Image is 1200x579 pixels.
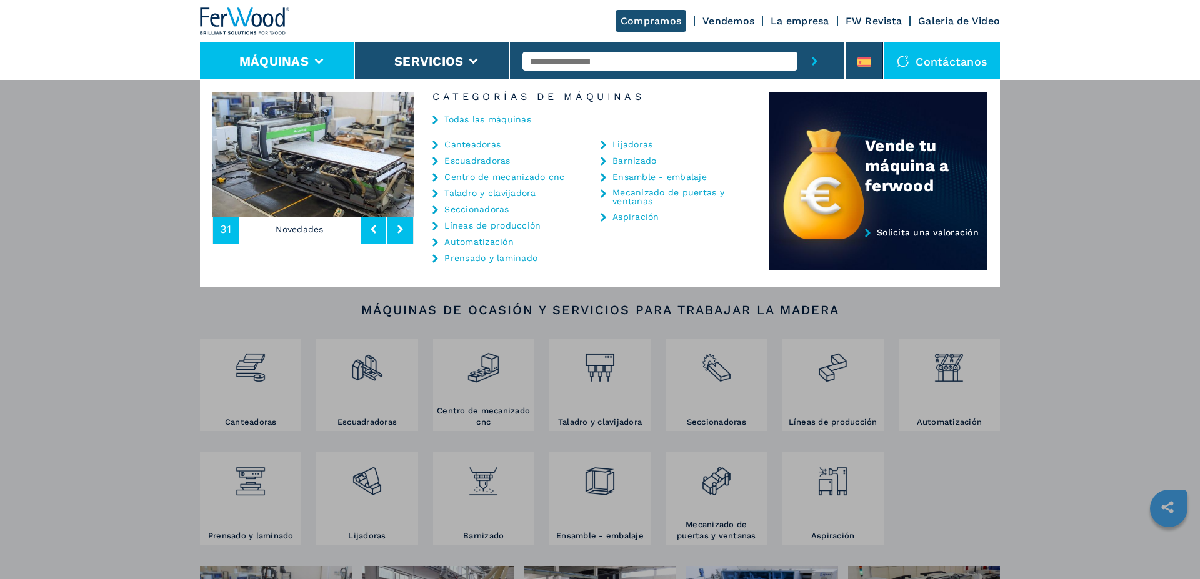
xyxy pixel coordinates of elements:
a: Lijadoras [612,140,652,149]
a: Todas las máquinas [444,115,531,124]
button: submit-button [797,42,832,80]
a: Centro de mecanizado cnc [444,172,564,181]
h6: Categorías de máquinas [414,92,769,102]
a: Líneas de producción [444,221,541,230]
a: Automatización [444,237,514,246]
a: Ensamble - embalaje [612,172,707,181]
div: Contáctanos [884,42,1000,80]
span: 31 [220,224,232,235]
div: Vende tu máquina a ferwood [865,136,987,195]
a: Barnizado [612,156,656,165]
a: Solicita una valoración [769,227,987,270]
a: Seccionadoras [444,205,509,214]
button: Servicios [394,54,463,69]
img: image [212,92,414,217]
img: Contáctanos [897,55,909,67]
button: Máquinas [239,54,309,69]
a: Vendemos [702,15,754,27]
p: Novedades [239,215,361,244]
a: Escuadradoras [444,156,510,165]
a: Compramos [616,10,686,32]
a: Galeria de Video [918,15,1000,27]
a: Canteadoras [444,140,501,149]
a: La empresa [771,15,829,27]
a: Prensado y laminado [444,254,537,262]
img: Ferwood [200,7,290,35]
a: Taladro y clavijadora [444,189,536,197]
a: FW Revista [846,15,902,27]
img: image [414,92,615,217]
a: Mecanizado de puertas y ventanas [612,188,737,205]
a: Aspiración [612,212,659,221]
